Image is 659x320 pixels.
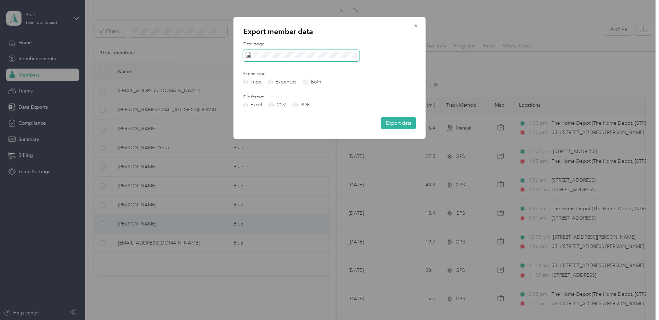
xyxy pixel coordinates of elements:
iframe: Everlance-gr Chat Button Frame [620,281,659,320]
label: Trips [243,80,261,85]
label: Export type [243,71,321,77]
label: Date range [243,41,416,47]
label: PDF [293,103,310,107]
label: Expenses [268,80,296,85]
p: Export member data [243,27,416,36]
label: Excel [243,103,262,107]
label: File format [243,94,321,100]
label: CSV [269,103,286,107]
button: Export data [381,117,416,129]
label: Both [304,80,321,85]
